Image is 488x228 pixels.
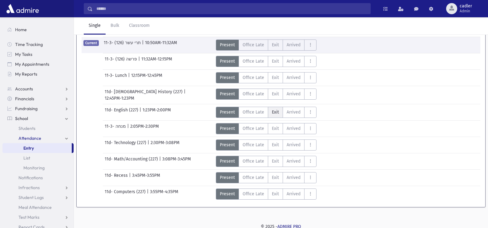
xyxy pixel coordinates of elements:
span: Attendance [18,135,41,141]
a: My Reports [2,69,74,79]
a: Attendance [2,133,74,143]
span: 2:30PM-3:08PM [151,139,179,151]
span: Exit [272,109,279,115]
span: Financials [15,96,34,102]
span: Time Tracking [15,42,43,47]
span: Current [83,40,99,46]
span: 12:15PM-12:45PM [131,72,162,83]
a: School [2,114,74,123]
span: 11d- Math/Accounting (227) [105,156,159,167]
div: AttTypes [216,139,317,151]
span: Arrived [287,42,300,48]
a: List [2,153,74,163]
span: Admin [460,9,472,14]
span: | [127,123,130,134]
span: 11d- Technology (227) [105,139,147,151]
span: 10:50AM-11:32AM [145,39,177,51]
span: Arrived [287,191,300,197]
span: Exit [272,74,279,81]
span: Arrived [287,91,300,97]
span: Office Late [243,74,264,81]
span: | [142,39,145,51]
span: | [139,107,143,118]
a: My Appointments [2,59,74,69]
span: Arrived [287,142,300,148]
span: Exit [272,174,279,181]
span: Entry [23,145,34,151]
span: Exit [272,42,279,48]
span: 12:45PM-1:23PM [105,95,134,102]
span: | [129,172,132,183]
span: 3:45PM-3:55PM [132,172,160,183]
div: AttTypes [216,172,317,183]
span: 2:05PM-2:30PM [130,123,159,134]
span: Present [220,42,235,48]
span: Office Late [243,191,264,197]
a: Meal Attendance [2,202,74,212]
div: AttTypes [216,39,317,51]
span: Office Late [243,42,264,48]
span: Fundraising [15,106,38,111]
span: Exit [272,142,279,148]
span: Office Late [243,58,264,64]
span: Home [15,27,27,32]
a: Infractions [2,183,74,193]
span: Accounts [15,86,33,92]
span: Office Late [243,158,264,164]
span: Present [220,91,235,97]
span: 11d- [DEMOGRAPHIC_DATA] History (227) [105,89,184,95]
span: My Appointments [15,61,49,67]
span: Arrived [287,125,300,132]
span: Notifications [18,175,43,180]
span: My Reports [15,71,37,77]
div: AttTypes [216,107,317,118]
span: | [147,189,150,200]
a: Monitoring [2,163,74,173]
span: 11d- Computers (227) [105,189,147,200]
span: My Tasks [15,52,32,57]
span: 3:55PM-4:35PM [150,189,178,200]
span: Office Late [243,125,264,132]
span: | [138,56,141,67]
span: Infractions [18,185,40,190]
span: Arrived [287,158,300,164]
span: Arrived [287,174,300,181]
a: Notifications [2,173,74,183]
div: AttTypes [216,56,317,67]
span: Office Late [243,109,264,115]
span: 11-3- פרשה (126) [105,56,138,67]
span: 11-3- Lunch [105,72,128,83]
span: Students [18,126,35,131]
div: AttTypes [216,156,317,167]
span: Present [220,125,235,132]
div: AttTypes [216,123,317,134]
span: Meal Attendance [18,205,52,210]
a: My Tasks [2,49,74,59]
span: Arrived [287,74,300,81]
span: 1:23PM-2:00PM [143,107,171,118]
span: 11d- English (227) [105,107,139,118]
span: Present [220,74,235,81]
span: 11-3- מנחה [105,123,127,134]
span: Exit [272,158,279,164]
a: Time Tracking [2,39,74,49]
span: Present [220,58,235,64]
div: AttTypes [216,89,317,100]
span: 11:32AM-12:15PM [141,56,172,67]
span: Student Logs [18,195,44,200]
span: Exit [272,58,279,64]
img: AdmirePro [5,2,40,15]
span: Exit [272,91,279,97]
span: Test Marks [18,214,39,220]
a: Classroom [124,17,155,35]
span: 11d- Recess [105,172,129,183]
span: Monitoring [23,165,45,171]
span: 11-3- תרי עשר (126) [104,39,142,51]
a: Students [2,123,74,133]
a: Financials [2,94,74,104]
span: Present [220,191,235,197]
span: Present [220,158,235,164]
a: Fundraising [2,104,74,114]
span: Exit [272,125,279,132]
span: List [23,155,30,161]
